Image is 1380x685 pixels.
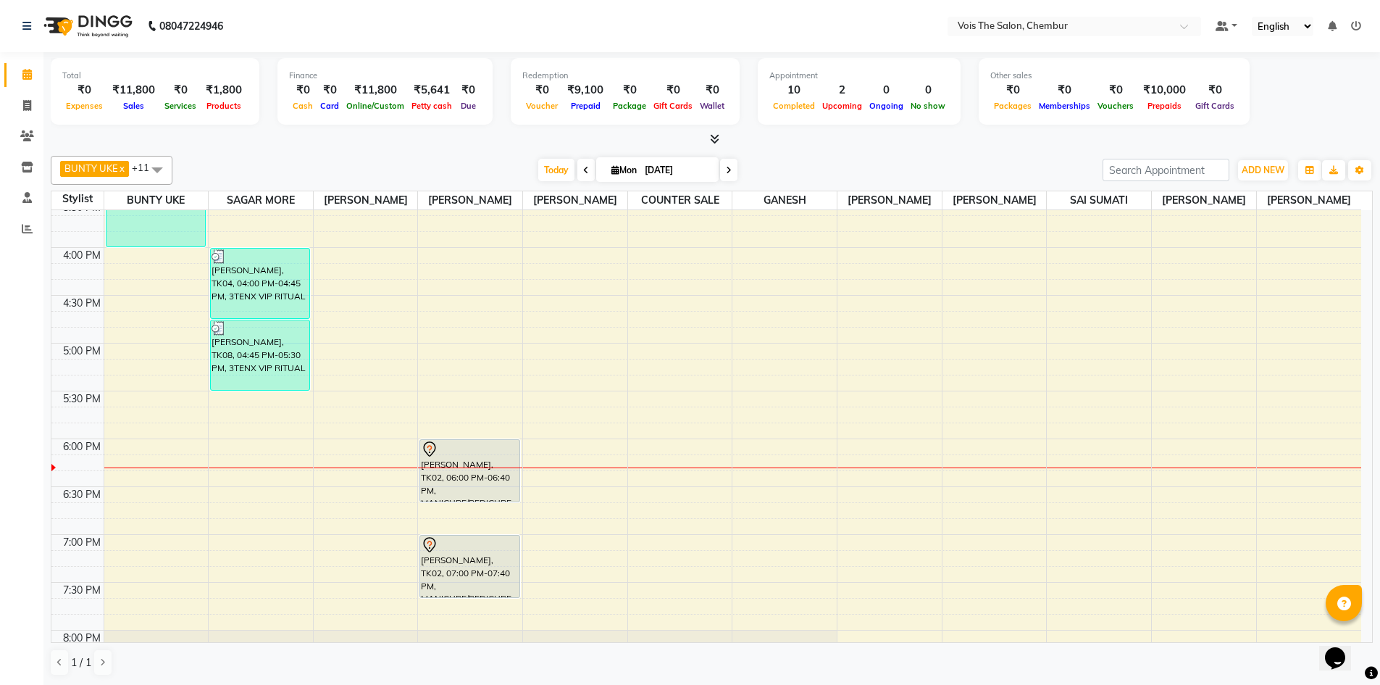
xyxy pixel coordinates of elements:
span: Today [538,159,574,181]
div: Redemption [522,70,728,82]
iframe: chat widget [1319,627,1366,671]
div: 10 [769,82,819,99]
div: Total [62,70,248,82]
button: ADD NEW [1238,160,1288,180]
span: Sales [120,101,148,111]
img: logo [37,6,136,46]
div: ₹0 [650,82,696,99]
span: Packages [990,101,1035,111]
div: ₹0 [1035,82,1094,99]
span: [PERSON_NAME] [837,191,942,209]
input: Search Appointment [1103,159,1229,181]
div: ₹11,800 [106,82,161,99]
span: SAGAR MORE [209,191,313,209]
div: Other sales [990,70,1238,82]
div: ₹0 [1192,82,1238,99]
span: [PERSON_NAME] [418,191,522,209]
span: Wallet [696,101,728,111]
a: x [118,162,125,174]
div: 6:00 PM [60,439,104,454]
div: [PERSON_NAME], TK02, 06:00 PM-06:40 PM, MANICURE/PEDICURE & NAILS - Basic Pedicure [420,440,519,502]
span: Prepaid [567,101,604,111]
span: Package [609,101,650,111]
span: [PERSON_NAME] [523,191,627,209]
span: SAI SUMATI [1047,191,1151,209]
div: [PERSON_NAME], TK02, 07:00 PM-07:40 PM, MANICURE/PEDICURE & NAILS - Basic Pedicure [420,536,519,597]
span: Gift Cards [650,101,696,111]
span: Gift Cards [1192,101,1238,111]
div: 4:00 PM [60,248,104,263]
div: ₹0 [990,82,1035,99]
span: Products [203,101,245,111]
span: COUNTER SALE [628,191,732,209]
span: Services [161,101,200,111]
span: [PERSON_NAME] [942,191,1047,209]
b: 08047224946 [159,6,223,46]
div: 8:00 PM [60,631,104,646]
span: [PERSON_NAME] [314,191,418,209]
div: 5:00 PM [60,344,104,359]
div: ₹0 [609,82,650,99]
div: ₹10,000 [1137,82,1192,99]
div: 0 [866,82,907,99]
span: [PERSON_NAME] [1257,191,1361,209]
span: Vouchers [1094,101,1137,111]
div: ₹11,800 [343,82,408,99]
div: Finance [289,70,481,82]
div: ₹9,100 [561,82,609,99]
span: No show [907,101,949,111]
span: Cash [289,101,317,111]
div: 4:30 PM [60,296,104,311]
div: ₹5,641 [408,82,456,99]
span: Voucher [522,101,561,111]
span: Card [317,101,343,111]
span: ADD NEW [1242,165,1284,175]
div: 7:00 PM [60,535,104,550]
div: ₹0 [522,82,561,99]
div: [PERSON_NAME], TK04, 04:00 PM-04:45 PM, 3TENX VIP RITUAL [211,249,309,318]
div: ₹0 [289,82,317,99]
div: ₹1,800 [200,82,248,99]
div: ₹0 [317,82,343,99]
div: [PERSON_NAME], TK08, 04:45 PM-05:30 PM, 3TENX VIP RITUAL [211,320,309,390]
span: Expenses [62,101,106,111]
span: GANESH [732,191,837,209]
span: Ongoing [866,101,907,111]
span: [PERSON_NAME] [1152,191,1256,209]
span: Mon [608,165,640,175]
div: 2 [819,82,866,99]
input: 2025-09-01 [640,159,713,181]
span: 1 / 1 [71,655,91,671]
span: BUNTY UKE [104,191,209,209]
div: 7:30 PM [60,583,104,598]
span: Completed [769,101,819,111]
span: Due [457,101,480,111]
span: +11 [132,162,160,173]
div: ₹0 [1094,82,1137,99]
div: 6:30 PM [60,487,104,502]
div: Appointment [769,70,949,82]
div: ₹0 [456,82,481,99]
div: 0 [907,82,949,99]
span: Online/Custom [343,101,408,111]
div: ₹0 [696,82,728,99]
div: ₹0 [62,82,106,99]
span: Petty cash [408,101,456,111]
span: Upcoming [819,101,866,111]
span: Memberships [1035,101,1094,111]
span: BUNTY UKE [64,162,118,174]
span: Prepaids [1144,101,1185,111]
div: 5:30 PM [60,391,104,407]
div: ₹0 [161,82,200,99]
div: Stylist [51,191,104,207]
